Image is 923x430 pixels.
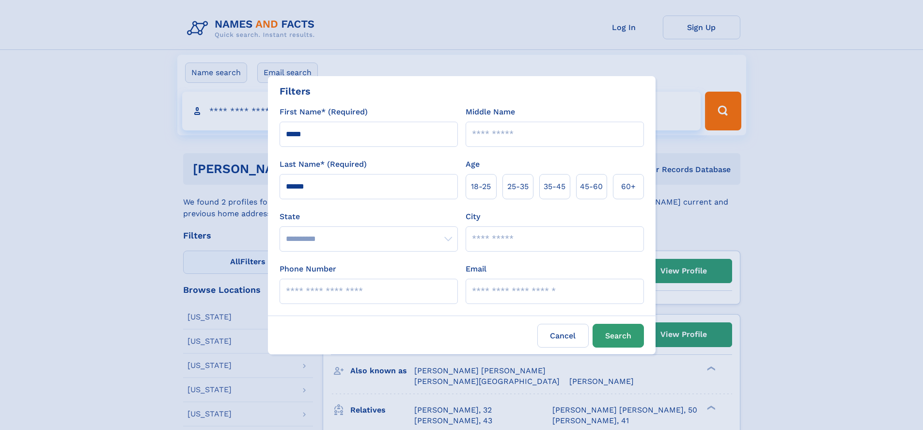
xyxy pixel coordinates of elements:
[621,181,636,192] span: 60+
[593,324,644,348] button: Search
[507,181,529,192] span: 25‑35
[466,106,515,118] label: Middle Name
[280,84,311,98] div: Filters
[466,159,480,170] label: Age
[280,106,368,118] label: First Name* (Required)
[280,211,458,223] label: State
[280,263,336,275] label: Phone Number
[466,211,480,223] label: City
[544,181,565,192] span: 35‑45
[280,159,367,170] label: Last Name* (Required)
[466,263,486,275] label: Email
[580,181,603,192] span: 45‑60
[537,324,589,348] label: Cancel
[471,181,491,192] span: 18‑25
